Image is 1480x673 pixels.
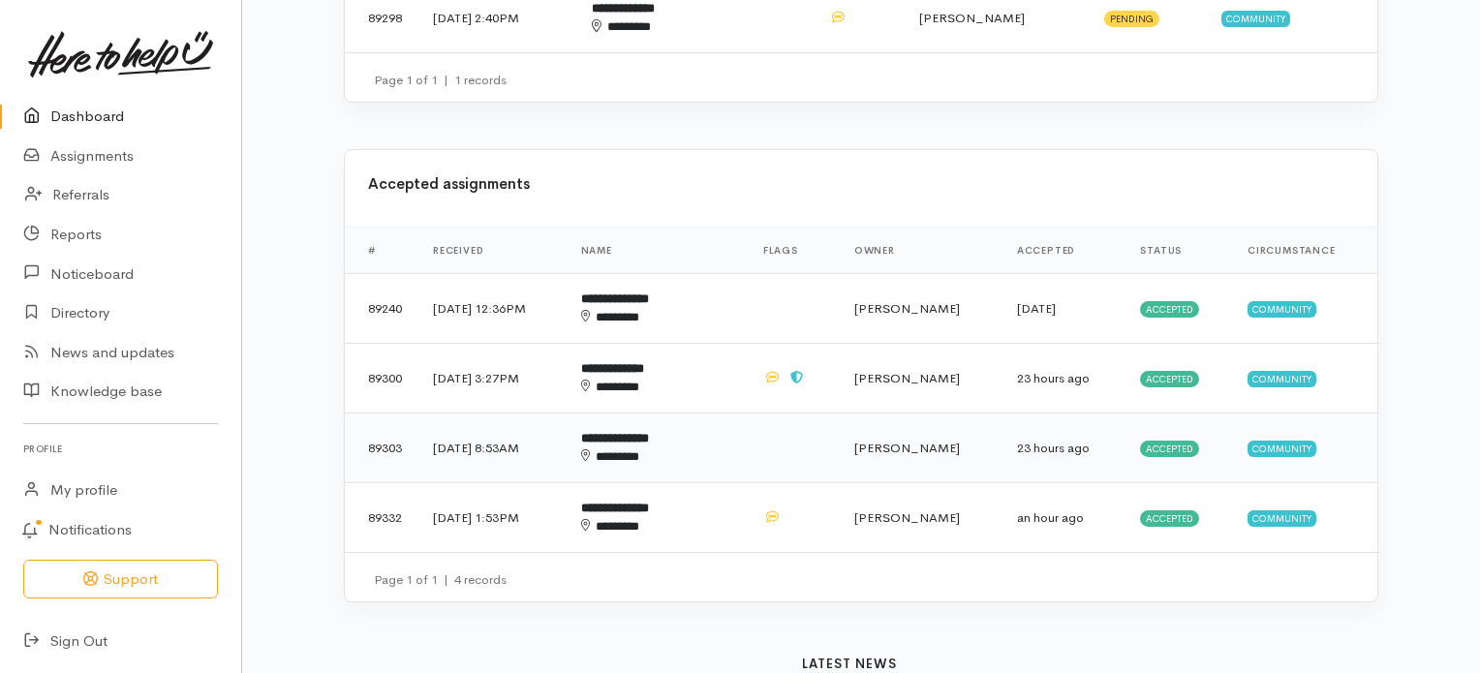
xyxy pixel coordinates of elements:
td: [PERSON_NAME] [839,273,1002,343]
td: 89303 [345,413,417,482]
span: Accepted [1140,301,1199,317]
th: # [345,227,417,273]
td: [DATE] 12:36PM [417,273,566,343]
td: 89332 [345,482,417,552]
time: an hour ago [1017,509,1084,526]
span: | [444,571,448,588]
td: 89300 [345,343,417,413]
h6: Profile [23,436,218,462]
td: [DATE] 1:53PM [417,482,566,552]
td: [PERSON_NAME] [839,343,1002,413]
span: Accepted [1140,441,1199,456]
td: [DATE] 8:53AM [417,413,566,482]
button: Support [23,560,218,599]
th: Circumstance [1232,227,1377,273]
span: Community [1248,441,1316,456]
td: 89240 [345,273,417,343]
span: Pending [1104,11,1159,26]
span: Accepted [1140,371,1199,386]
th: Accepted [1002,227,1125,273]
span: Community [1248,371,1316,386]
th: Owner [839,227,1002,273]
time: 23 hours ago [1017,370,1090,386]
td: [PERSON_NAME] [839,413,1002,482]
th: Name [566,227,748,273]
span: | [444,72,448,88]
td: [DATE] 3:27PM [417,343,566,413]
span: Community [1221,11,1290,26]
b: Latest news [802,656,897,672]
small: Page 1 of 1 4 records [374,571,507,588]
span: Community [1248,510,1316,526]
time: [DATE] [1017,300,1056,317]
span: Accepted [1140,510,1199,526]
b: Accepted assignments [368,174,530,193]
small: Page 1 of 1 1 records [374,72,507,88]
span: Community [1248,301,1316,317]
th: Flags [748,227,839,273]
td: [PERSON_NAME] [839,482,1002,552]
th: Status [1125,227,1232,273]
th: Received [417,227,566,273]
time: 23 hours ago [1017,440,1090,456]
